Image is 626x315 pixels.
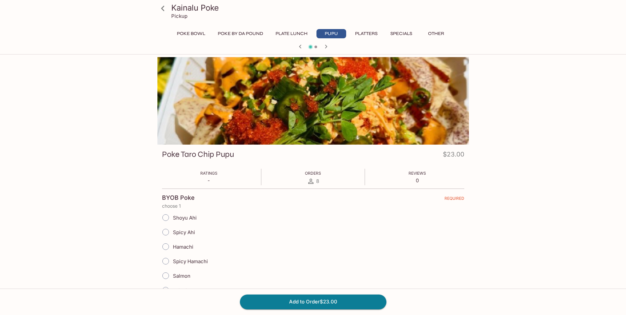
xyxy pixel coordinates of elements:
p: - [200,177,217,184]
button: Platters [351,29,381,38]
button: Pupu [316,29,346,38]
span: Orders [305,171,321,176]
button: Other [421,29,451,38]
h3: Kainalu Poke [171,3,466,13]
span: Ratings [200,171,217,176]
span: 8 [316,178,319,184]
button: Plate Lunch [272,29,311,38]
span: Reviews [409,171,426,176]
h4: BYOB Poke [162,194,195,201]
p: choose 1 [162,203,464,209]
p: Pickup [171,13,187,19]
span: Spicy Ahi [173,229,195,235]
button: Poke Bowl [173,29,209,38]
span: Imitation Crab [173,287,206,294]
h4: $23.00 [443,149,464,162]
span: Hamachi [173,244,193,250]
button: Poke By Da Pound [214,29,267,38]
span: REQUIRED [445,196,464,203]
span: Shoyu Ahi [173,215,197,221]
span: Spicy Hamachi [173,258,208,264]
h3: Poke Taro Chip Pupu [162,149,234,159]
div: Poke Taro Chip Pupu [157,57,469,145]
button: Specials [386,29,416,38]
button: Add to Order$23.00 [240,295,386,309]
p: 0 [409,177,426,184]
span: Salmon [173,273,190,279]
